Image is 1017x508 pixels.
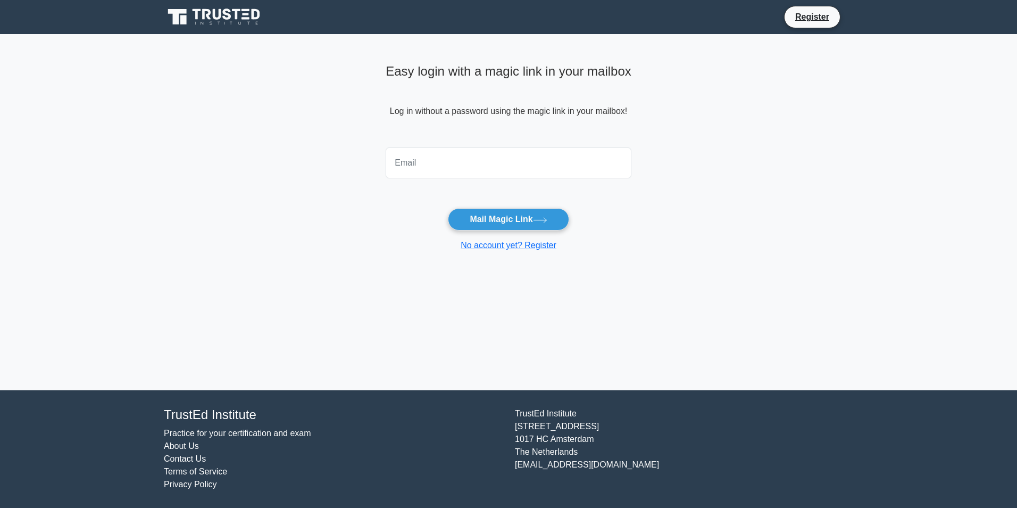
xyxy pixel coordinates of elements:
[164,480,217,489] a: Privacy Policy
[164,454,206,463] a: Contact Us
[461,241,556,250] a: No account yet? Register
[164,407,502,423] h4: TrustEd Institute
[508,407,860,491] div: TrustEd Institute [STREET_ADDRESS] 1017 HC Amsterdam The Netherlands [EMAIL_ADDRESS][DOMAIN_NAME]
[386,60,631,143] div: Log in without a password using the magic link in your mailbox!
[386,64,631,79] h4: Easy login with a magic link in your mailbox
[448,208,569,231] button: Mail Magic Link
[164,467,227,476] a: Terms of Service
[164,429,311,438] a: Practice for your certification and exam
[164,441,199,450] a: About Us
[386,148,631,178] input: Email
[789,10,836,23] a: Register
